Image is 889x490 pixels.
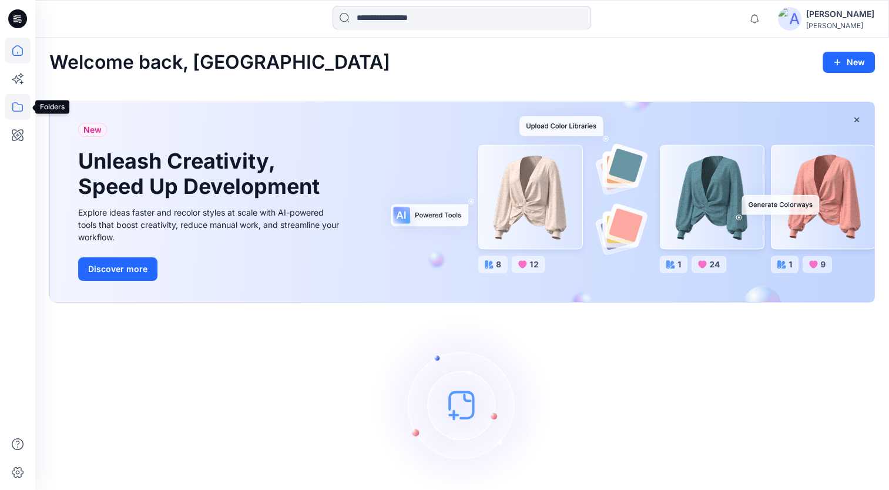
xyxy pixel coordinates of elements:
[78,206,343,243] div: Explore ideas faster and recolor styles at scale with AI-powered tools that boost creativity, red...
[49,52,390,73] h2: Welcome back, [GEOGRAPHIC_DATA]
[806,7,874,21] div: [PERSON_NAME]
[806,21,874,30] div: [PERSON_NAME]
[823,52,875,73] button: New
[778,7,801,31] img: avatar
[83,123,102,137] span: New
[78,149,325,199] h1: Unleash Creativity, Speed Up Development
[78,257,157,281] button: Discover more
[78,257,343,281] a: Discover more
